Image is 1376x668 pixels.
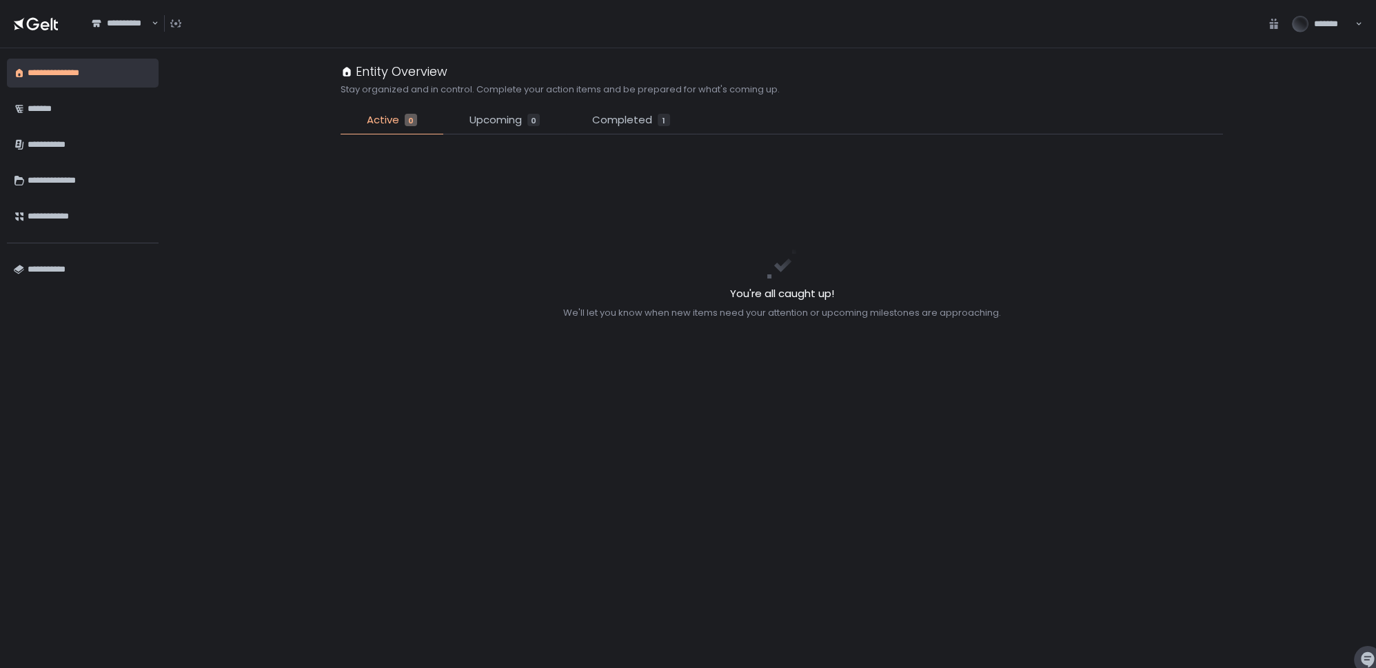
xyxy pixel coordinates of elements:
[563,307,1001,319] div: We'll let you know when new items need your attention or upcoming milestones are approaching.
[83,10,159,38] div: Search for option
[405,114,417,126] div: 0
[592,112,652,128] span: Completed
[469,112,522,128] span: Upcoming
[527,114,540,126] div: 0
[92,30,150,43] input: Search for option
[341,62,447,81] div: Entity Overview
[367,112,399,128] span: Active
[563,286,1001,302] h2: You're all caught up!
[658,114,670,126] div: 1
[341,83,780,96] h2: Stay organized and in control. Complete your action items and be prepared for what's coming up.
